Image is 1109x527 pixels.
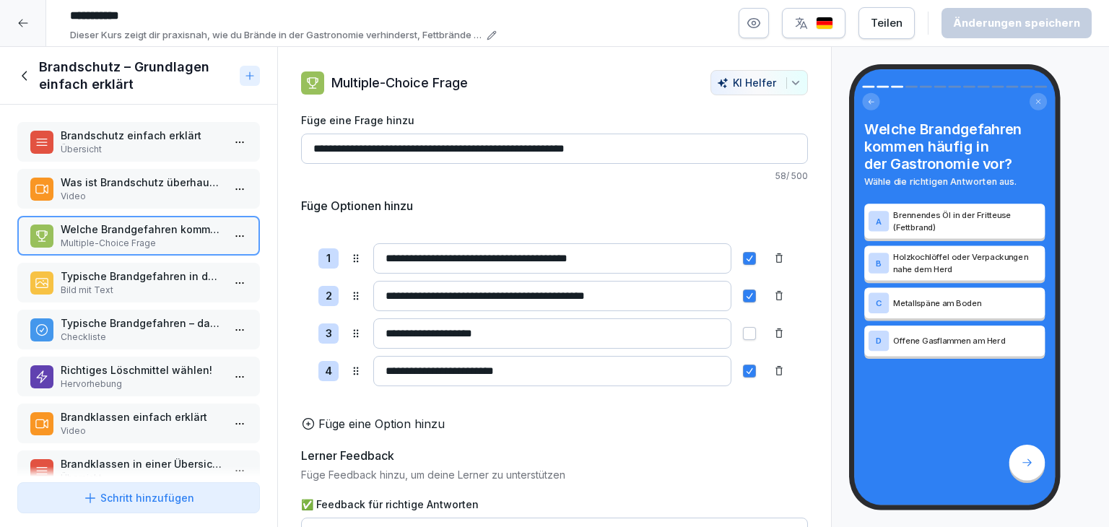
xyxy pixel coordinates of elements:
[318,415,445,432] p: Füge eine Option hinzu
[61,331,222,344] p: Checkliste
[17,122,260,162] div: Brandschutz einfach erklärtÜbersicht
[876,336,882,346] p: D
[816,17,833,30] img: de.svg
[301,447,394,464] h5: Lerner Feedback
[70,28,482,43] p: Dieser Kurs zeigt dir praxisnah, wie du Brände in der Gastronomie verhinderst, Fettbrände sicher ...
[876,258,882,268] p: B
[858,7,915,39] button: Teilen
[953,15,1080,31] div: Änderungen speichern
[17,450,260,490] div: Brandklassen in einer Übersicht:Übersicht
[61,190,222,203] p: Video
[331,73,468,92] p: Multiple-Choice Frage
[61,456,222,471] p: Brandklassen in einer Übersicht:
[893,251,1041,276] p: Holzkochlöffel oder Verpackungen nahe dem Herd
[864,175,1045,188] p: Wähle die richtigen Antworten aus.
[326,288,332,305] p: 2
[871,15,903,31] div: Teilen
[325,363,332,380] p: 4
[39,58,234,93] h1: Brandschutz – Grundlagen einfach erklärt
[61,315,222,331] p: Typische Brandgefahren – darauf musst du achten:
[17,263,260,302] div: Typische Brandgefahren in der GastronomieBild mit Text
[17,216,260,256] div: Welche Brandgefahren kommen häufig in der Gastronomie vor?Multiple-Choice Frage
[17,310,260,349] div: Typische Brandgefahren – darauf musst du achten:Checkliste
[61,378,222,391] p: Hervorhebung
[61,424,222,437] p: Video
[17,357,260,396] div: Richtiges Löschmittel wählen!Hervorhebung
[61,222,222,237] p: Welche Brandgefahren kommen häufig in der Gastronomie vor?
[61,409,222,424] p: Brandklassen einfach erklärt
[83,490,194,505] div: Schritt hinzufügen
[876,298,882,308] p: C
[61,143,222,156] p: Übersicht
[301,497,808,512] label: ✅ Feedback für richtige Antworten
[17,482,260,513] button: Schritt hinzufügen
[301,170,808,183] p: 58 / 500
[301,197,413,214] h5: Füge Optionen hinzu
[326,251,331,267] p: 1
[864,121,1045,173] h4: Welche Brandgefahren kommen häufig in der Gastronomie vor?
[17,169,260,209] div: Was ist Brandschutz überhaupt?Video
[301,467,808,482] p: Füge Feedback hinzu, um deine Lerner zu unterstützen
[61,362,222,378] p: Richtiges Löschmittel wählen!
[876,217,882,226] p: A
[61,128,222,143] p: Brandschutz einfach erklärt
[61,269,222,284] p: Typische Brandgefahren in der Gastronomie
[717,77,801,89] div: KI Helfer
[893,335,1041,347] p: Offene Gasflammen am Herd
[61,284,222,297] p: Bild mit Text
[710,70,808,95] button: KI Helfer
[17,404,260,443] div: Brandklassen einfach erklärtVideo
[326,326,332,342] p: 3
[61,237,222,250] p: Multiple-Choice Frage
[893,209,1041,233] p: Brennendes Öl in der Fritteuse (Fettbrand)
[301,113,808,128] label: Füge eine Frage hinzu
[941,8,1092,38] button: Änderungen speichern
[61,175,222,190] p: Was ist Brandschutz überhaupt?
[893,297,1041,309] p: Metallspäne am Boden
